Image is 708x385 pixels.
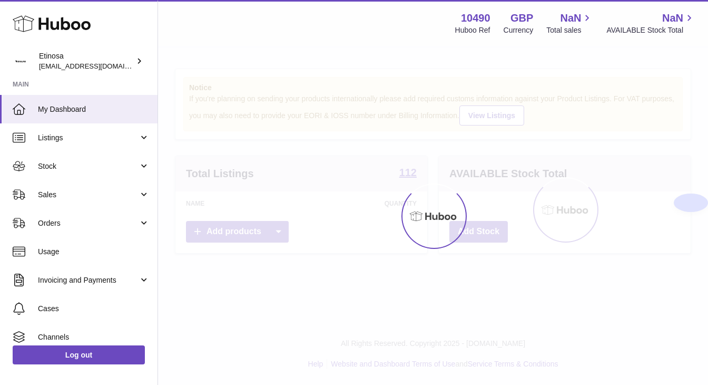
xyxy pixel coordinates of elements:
strong: 10490 [461,11,490,25]
a: NaN Total sales [546,11,593,35]
span: AVAILABLE Stock Total [606,25,695,35]
span: NaN [662,11,683,25]
span: Sales [38,190,139,200]
span: Usage [38,247,150,257]
a: Log out [13,345,145,364]
span: NaN [560,11,581,25]
span: Listings [38,133,139,143]
a: NaN AVAILABLE Stock Total [606,11,695,35]
span: Cases [38,304,150,314]
div: Currency [504,25,534,35]
span: Invoicing and Payments [38,275,139,285]
span: Stock [38,161,139,171]
span: Total sales [546,25,593,35]
span: My Dashboard [38,104,150,114]
span: [EMAIL_ADDRESS][DOMAIN_NAME] [39,62,155,70]
strong: GBP [510,11,533,25]
span: Channels [38,332,150,342]
img: Wolphuk@gmail.com [13,53,28,69]
div: Etinosa [39,51,134,71]
span: Orders [38,218,139,228]
div: Huboo Ref [455,25,490,35]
